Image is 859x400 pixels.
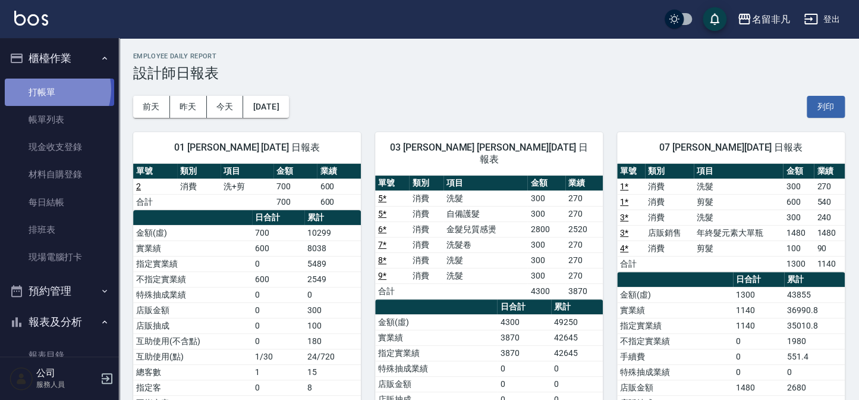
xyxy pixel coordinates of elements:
th: 金額 [273,164,317,179]
span: 01 [PERSON_NAME] [DATE] 日報表 [147,142,347,154]
img: Person [10,367,33,390]
td: 總客數 [133,364,252,380]
td: 消費 [177,179,221,194]
td: 特殊抽成業績 [133,287,252,302]
td: 店販抽成 [133,318,252,333]
button: 預約管理 [5,276,114,307]
button: 櫃檯作業 [5,43,114,74]
span: 03 [PERSON_NAME] [PERSON_NAME][DATE] 日報表 [389,142,589,165]
th: 業績 [317,164,361,179]
button: 名留非凡 [732,7,794,32]
td: 300 [783,210,814,225]
td: 2549 [304,271,361,287]
td: 洗髮 [694,179,784,194]
td: 2680 [784,380,845,395]
td: 1480 [814,225,845,240]
td: 8038 [304,240,361,256]
td: 自備護髮 [443,206,528,221]
td: 600 [783,194,814,210]
td: 100 [783,240,814,256]
button: 昨天 [170,96,207,118]
td: 店販銷售 [645,225,694,240]
td: 消費 [409,268,443,283]
td: 1300 [733,287,784,302]
th: 累計 [784,272,845,287]
a: 每日結帳 [5,189,114,216]
td: 消費 [409,237,443,252]
th: 日合計 [252,210,304,226]
td: 合計 [617,256,645,271]
th: 業績 [814,164,845,179]
td: 300 [527,268,565,283]
td: 2520 [565,221,603,237]
td: 年終髮元素大單瓶 [694,225,784,240]
td: 消費 [409,221,443,237]
td: 消費 [409,206,443,221]
td: 10299 [304,225,361,240]
td: 剪髮 [694,194,784,210]
td: 1480 [783,225,814,240]
td: 0 [252,256,304,271]
td: 剪髮 [694,240,784,256]
td: 洗髮卷 [443,237,528,252]
td: 金額(虛) [617,287,733,302]
td: 洗髮 [443,252,528,268]
td: 300 [527,237,565,252]
table: a dense table [617,164,845,272]
td: 0 [497,361,551,376]
td: 互助使用(不含點) [133,333,252,349]
td: 0 [252,380,304,395]
td: 洗髮 [694,210,784,225]
td: 洗髮 [443,190,528,206]
td: 49250 [551,314,603,330]
td: 0 [304,287,361,302]
td: 1980 [784,333,845,349]
td: 5489 [304,256,361,271]
td: 不指定實業績 [617,333,733,349]
td: 0 [733,349,784,364]
td: 實業績 [375,330,497,345]
td: 不指定實業績 [133,271,252,287]
td: 270 [565,268,603,283]
td: 600 [317,179,361,194]
td: 0 [252,302,304,318]
a: 材料自購登錄 [5,161,114,188]
th: 累計 [551,299,603,315]
th: 類別 [177,164,221,179]
td: 36990.8 [784,302,845,318]
table: a dense table [375,176,603,299]
td: 300 [304,302,361,318]
button: 前天 [133,96,170,118]
td: 指定實業績 [617,318,733,333]
button: save [703,7,726,31]
h3: 設計師日報表 [133,65,845,82]
td: 300 [527,252,565,268]
td: 24/720 [304,349,361,364]
td: 270 [565,206,603,221]
a: 排班表 [5,216,114,243]
td: 金額(虛) [375,314,497,330]
th: 單號 [133,164,177,179]
td: 0 [551,361,603,376]
p: 服務人員 [36,379,97,390]
td: 0 [784,364,845,380]
td: 15 [304,364,361,380]
table: a dense table [133,164,361,210]
td: 270 [565,252,603,268]
td: 消費 [645,194,694,210]
h2: Employee Daily Report [133,52,845,60]
button: 列印 [807,96,845,118]
td: 店販金額 [617,380,733,395]
th: 金額 [783,164,814,179]
td: 實業績 [133,240,252,256]
th: 類別 [645,164,694,179]
td: 店販金額 [133,302,252,318]
td: 特殊抽成業績 [375,361,497,376]
td: 270 [565,237,603,252]
td: 3870 [497,345,551,361]
td: 1480 [733,380,784,395]
td: 4300 [527,283,565,299]
td: 金額(虛) [133,225,252,240]
td: 0 [497,376,551,392]
td: 1140 [814,256,845,271]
